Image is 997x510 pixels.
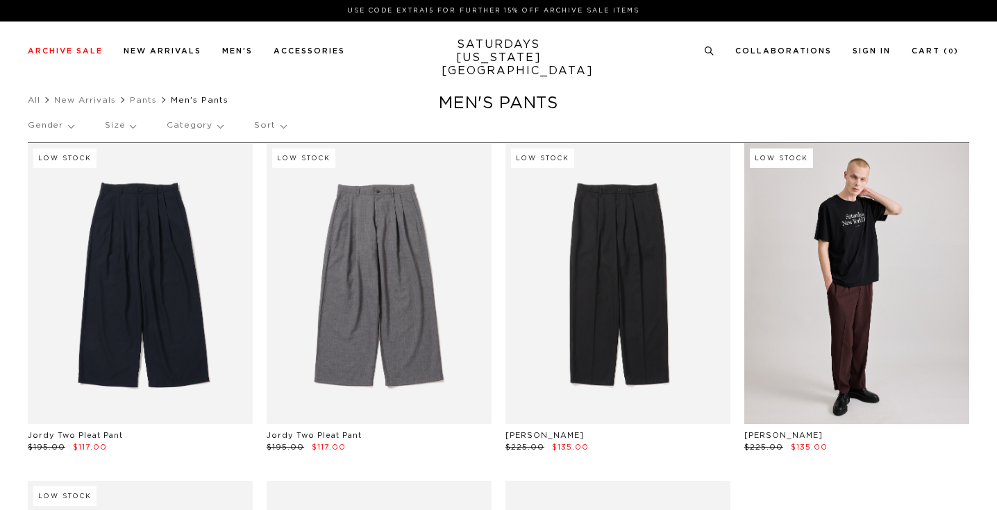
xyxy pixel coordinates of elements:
a: Jordy Two Pleat Pant [267,432,362,439]
a: [PERSON_NAME] [505,432,584,439]
span: $225.00 [505,443,544,451]
a: SATURDAYS[US_STATE][GEOGRAPHIC_DATA] [442,38,556,78]
a: All [28,96,40,104]
p: Sort [254,110,285,142]
span: $117.00 [312,443,346,451]
a: Men's [222,47,253,55]
a: Pants [130,96,157,104]
span: $135.00 [552,443,589,451]
a: Sign In [853,47,891,55]
a: Accessories [274,47,345,55]
div: Low Stock [33,486,97,506]
div: Low Stock [33,148,97,168]
span: $135.00 [791,443,828,451]
span: Men's Pants [171,96,228,104]
p: Gender [28,110,74,142]
a: [PERSON_NAME] [744,432,823,439]
span: $225.00 [744,443,783,451]
div: Low Stock [272,148,335,168]
a: Collaborations [735,47,832,55]
a: Archive Sale [28,47,103,55]
a: Cart (0) [912,47,959,55]
p: Category [167,110,223,142]
p: Size [105,110,135,142]
a: New Arrivals [124,47,201,55]
a: Jordy Two Pleat Pant [28,432,123,439]
span: $195.00 [267,443,304,451]
small: 0 [948,49,954,55]
span: $117.00 [73,443,107,451]
a: New Arrivals [54,96,116,104]
p: Use Code EXTRA15 for Further 15% Off Archive Sale Items [33,6,953,16]
span: $195.00 [28,443,65,451]
div: Low Stock [750,148,813,168]
div: Low Stock [511,148,574,168]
